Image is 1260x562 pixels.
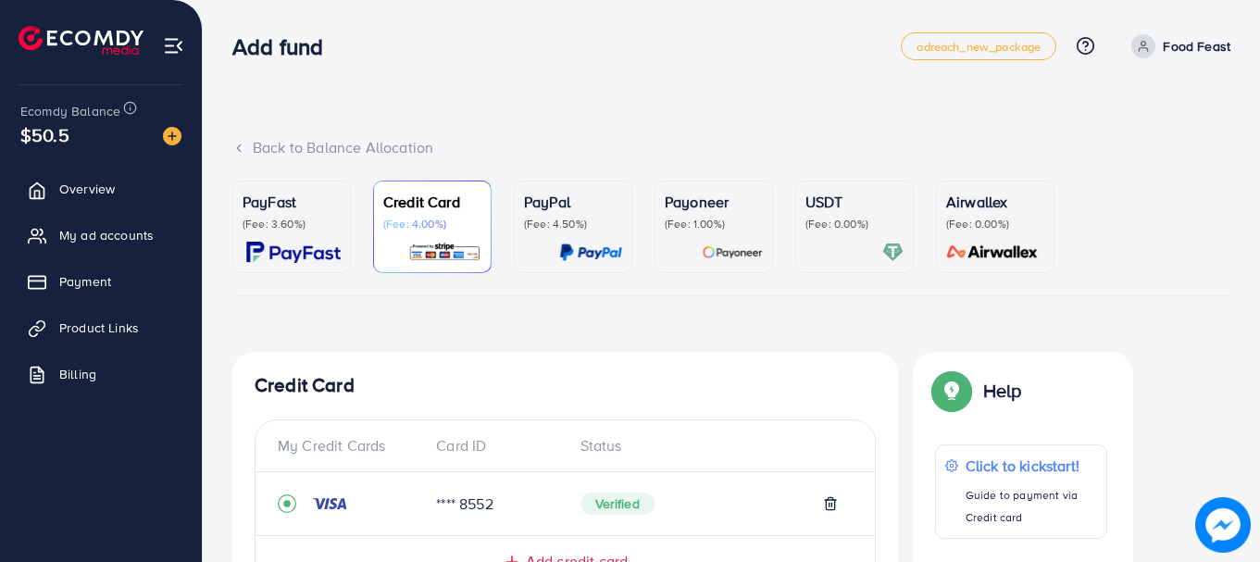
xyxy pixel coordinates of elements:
[14,309,188,346] a: Product Links
[524,217,622,231] p: (Fee: 4.50%)
[383,191,481,213] p: Credit Card
[941,242,1044,263] img: card
[983,380,1022,402] p: Help
[421,435,565,456] div: Card ID
[524,191,622,213] p: PayPal
[665,217,763,231] p: (Fee: 1.00%)
[255,374,876,397] h4: Credit Card
[935,374,968,407] img: Popup guide
[278,435,421,456] div: My Credit Cards
[1163,35,1230,57] p: Food Feast
[20,121,69,148] span: $50.5
[1124,34,1230,58] a: Food Feast
[232,33,338,60] h3: Add fund
[580,493,655,515] span: Verified
[946,217,1044,231] p: (Fee: 0.00%)
[163,35,184,56] img: menu
[901,32,1056,60] a: adreach_new_package
[702,242,763,263] img: card
[59,318,139,337] span: Product Links
[246,242,341,263] img: card
[559,242,622,263] img: card
[20,102,120,120] span: Ecomdy Balance
[966,455,1097,477] p: Click to kickstart!
[805,217,904,231] p: (Fee: 0.00%)
[805,191,904,213] p: USDT
[946,191,1044,213] p: Airwallex
[59,365,96,383] span: Billing
[383,217,481,231] p: (Fee: 4.00%)
[14,356,188,393] a: Billing
[59,272,111,291] span: Payment
[917,41,1041,53] span: adreach_new_package
[14,263,188,300] a: Payment
[243,191,341,213] p: PayFast
[566,435,854,456] div: Status
[665,191,763,213] p: Payoneer
[882,242,904,263] img: card
[408,242,481,263] img: card
[14,217,188,254] a: My ad accounts
[163,127,181,145] img: image
[278,494,296,513] svg: record circle
[1199,501,1248,550] img: image
[232,137,1230,158] div: Back to Balance Allocation
[59,180,115,198] span: Overview
[243,217,341,231] p: (Fee: 3.60%)
[59,226,154,244] span: My ad accounts
[14,170,188,207] a: Overview
[311,496,348,511] img: credit
[19,26,143,55] img: logo
[966,484,1097,529] p: Guide to payment via Credit card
